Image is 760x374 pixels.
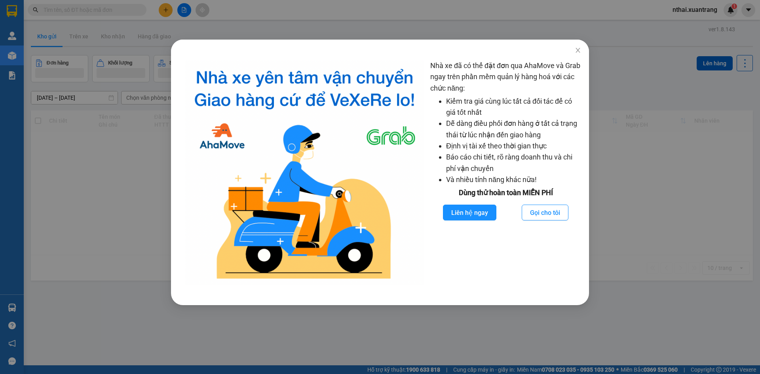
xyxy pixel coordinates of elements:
[451,208,488,218] span: Liên hệ ngay
[446,118,581,140] li: Dễ dàng điều phối đơn hàng ở tất cả trạng thái từ lúc nhận đến giao hàng
[522,205,568,220] button: Gọi cho tôi
[575,47,581,53] span: close
[446,96,581,118] li: Kiểm tra giá cùng lúc tất cả đối tác để có giá tốt nhất
[446,174,581,185] li: Và nhiều tính năng khác nữa!
[446,140,581,152] li: Định vị tài xế theo thời gian thực
[430,187,581,198] div: Dùng thử hoàn toàn MIỄN PHÍ
[430,60,581,285] div: Nhà xe đã có thể đặt đơn qua AhaMove và Grab ngay trên phần mềm quản lý hàng hoá với các chức năng:
[567,40,589,62] button: Close
[446,152,581,174] li: Báo cáo chi tiết, rõ ràng doanh thu và chi phí vận chuyển
[443,205,496,220] button: Liên hệ ngay
[530,208,560,218] span: Gọi cho tôi
[185,60,424,285] img: logo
